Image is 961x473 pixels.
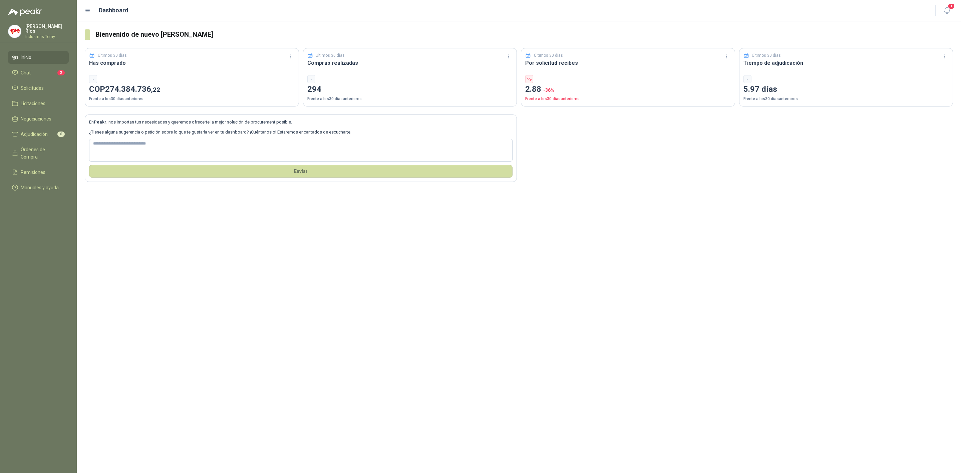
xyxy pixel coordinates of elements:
[307,96,513,102] p: Frente a los 30 días anteriores
[21,169,45,176] span: Remisiones
[307,59,513,67] h3: Compras realizadas
[8,166,69,179] a: Remisiones
[21,131,48,138] span: Adjudicación
[525,83,731,96] p: 2.88
[8,112,69,125] a: Negociaciones
[21,184,59,191] span: Manuales y ayuda
[525,59,731,67] h3: Por solicitud recibes
[307,83,513,96] p: 294
[8,97,69,110] a: Licitaciones
[21,84,44,92] span: Solicitudes
[105,84,160,94] span: 274.384.736
[8,82,69,94] a: Solicitudes
[948,3,955,9] span: 1
[8,181,69,194] a: Manuales y ayuda
[57,70,65,75] span: 3
[89,59,295,67] h3: Has comprado
[743,96,949,102] p: Frente a los 30 días anteriores
[94,120,106,125] b: Peakr
[752,52,781,59] p: Últimos 30 días
[743,83,949,96] p: 5.97 días
[89,165,513,178] button: Envíar
[21,54,31,61] span: Inicio
[89,83,295,96] p: COP
[89,75,97,83] div: -
[21,100,45,107] span: Licitaciones
[534,52,563,59] p: Últimos 30 días
[543,87,554,93] span: -36 %
[8,66,69,79] a: Chat3
[25,24,69,33] p: [PERSON_NAME] Ríos
[95,29,953,40] h3: Bienvenido de nuevo [PERSON_NAME]
[89,129,513,136] p: ¿Tienes alguna sugerencia o petición sobre lo que te gustaría ver en tu dashboard? ¡Cuéntanoslo! ...
[8,8,42,16] img: Logo peakr
[8,143,69,163] a: Órdenes de Compra
[57,132,65,137] span: 6
[743,59,949,67] h3: Tiempo de adjudicación
[21,69,31,76] span: Chat
[99,6,128,15] h1: Dashboard
[525,96,731,102] p: Frente a los 30 días anteriores
[21,146,62,161] span: Órdenes de Compra
[8,25,21,38] img: Company Logo
[941,5,953,17] button: 1
[8,51,69,64] a: Inicio
[743,75,751,83] div: -
[89,96,295,102] p: Frente a los 30 días anteriores
[98,52,127,59] p: Últimos 30 días
[21,115,51,123] span: Negociaciones
[25,35,69,39] p: Industrias Tomy
[307,75,315,83] div: -
[89,119,513,126] p: En , nos importan tus necesidades y queremos ofrecerte la mejor solución de procurement posible.
[316,52,345,59] p: Últimos 30 días
[151,86,160,93] span: ,22
[8,128,69,141] a: Adjudicación6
